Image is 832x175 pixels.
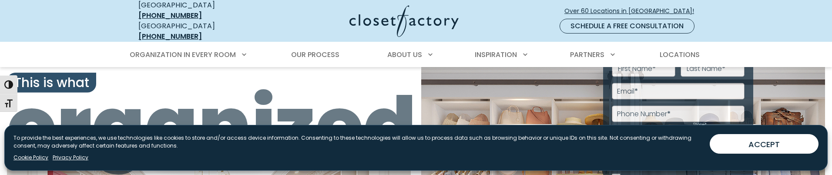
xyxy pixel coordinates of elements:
[53,154,88,162] a: Privacy Policy
[7,86,411,165] span: organized
[138,10,202,20] a: [PHONE_NUMBER]
[13,154,48,162] a: Cookie Policy
[710,134,819,154] button: ACCEPT
[560,19,694,34] a: Schedule a Free Consultation
[130,50,236,60] span: Organization in Every Room
[564,7,701,16] span: Over 60 Locations in [GEOGRAPHIC_DATA]!
[475,50,517,60] span: Inspiration
[124,43,708,67] nav: Primary Menu
[387,50,422,60] span: About Us
[349,5,459,37] img: Closet Factory Logo
[13,134,703,150] p: To provide the best experiences, we use technologies like cookies to store and/or access device i...
[138,31,202,41] a: [PHONE_NUMBER]
[291,50,339,60] span: Our Process
[570,50,604,60] span: Partners
[564,3,701,19] a: Over 60 Locations in [GEOGRAPHIC_DATA]!
[660,50,700,60] span: Locations
[138,21,265,42] div: [GEOGRAPHIC_DATA]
